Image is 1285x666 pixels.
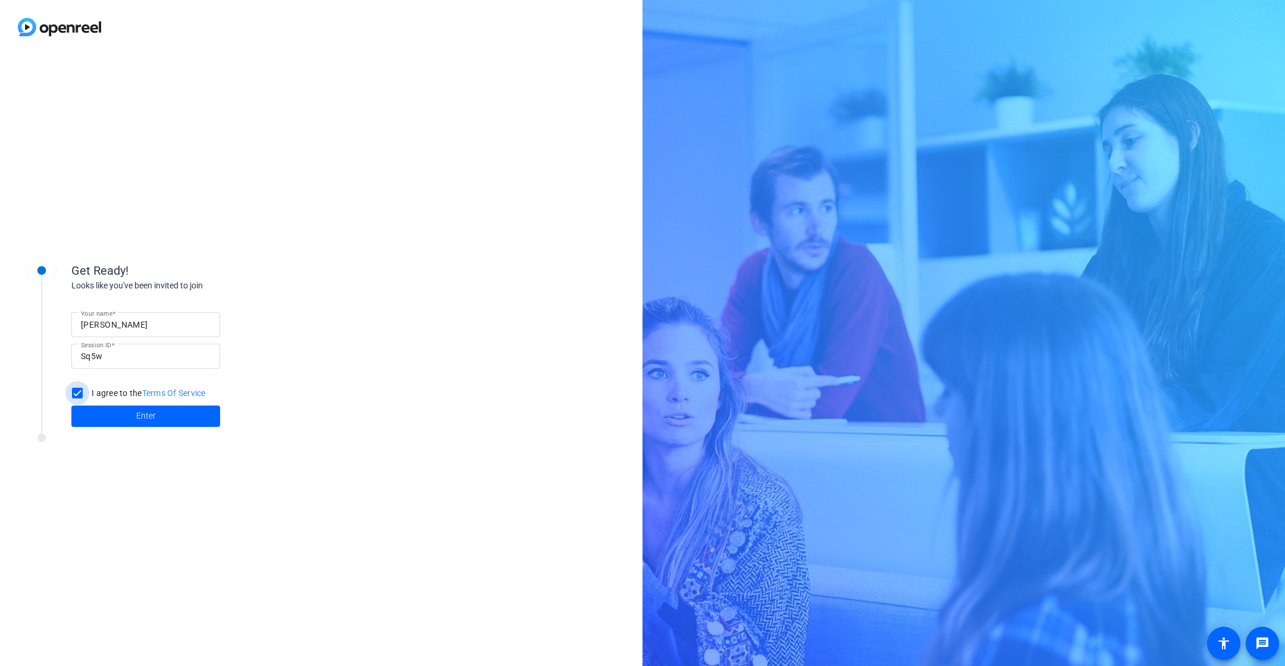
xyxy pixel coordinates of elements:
mat-label: Session ID [81,341,111,348]
div: Get Ready! [71,262,309,279]
label: I agree to the [89,387,206,399]
a: Terms Of Service [142,388,206,398]
div: Looks like you've been invited to join [71,279,309,292]
mat-icon: message [1255,636,1270,651]
mat-label: Your name [81,310,112,317]
button: Enter [71,406,220,427]
mat-icon: accessibility [1217,636,1231,651]
span: Enter [136,410,156,422]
